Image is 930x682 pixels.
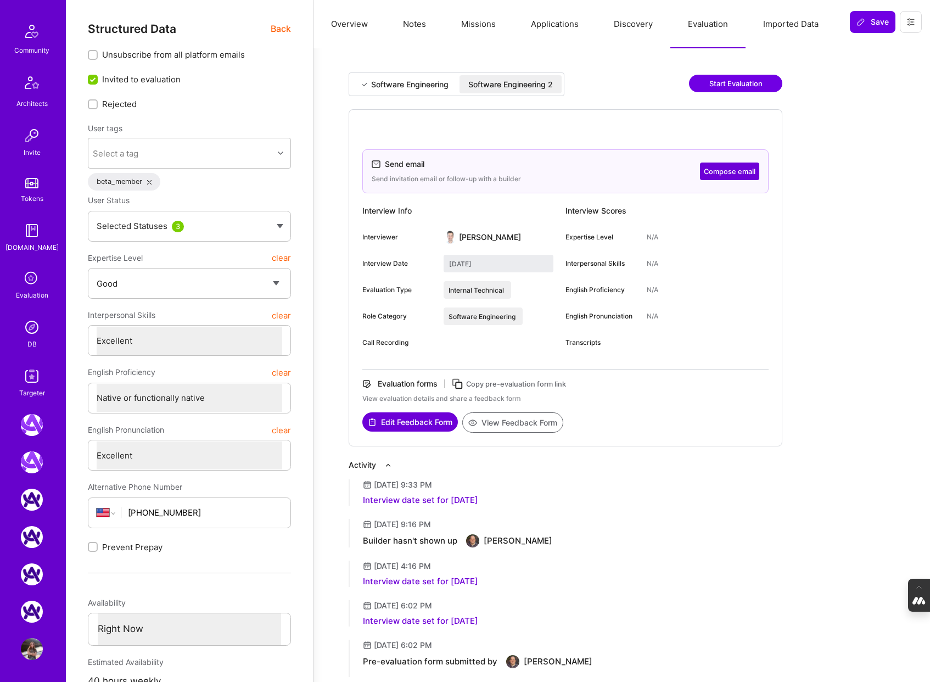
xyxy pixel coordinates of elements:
[506,655,519,668] img: User Avatar
[25,178,38,188] img: tokens
[24,147,41,158] div: Invite
[88,482,182,491] span: Alternative Phone Number
[362,412,458,433] a: Edit Feedback Form
[484,535,552,546] div: [PERSON_NAME]
[5,242,59,253] div: [DOMAIN_NAME]
[385,159,424,170] div: Send email
[18,563,46,585] a: A.Team: Google Calendar Integration Testing
[362,202,565,220] div: Interview Info
[272,362,291,382] button: clear
[363,535,457,546] div: Builder hasn't shown up
[349,460,376,471] div: Activity
[647,232,658,242] div: N/A
[462,412,563,433] button: View Feedback Form
[374,519,431,530] div: [DATE] 9:16 PM
[565,285,638,295] div: English Proficiency
[27,338,37,350] div: DB
[278,150,283,156] i: icon Chevron
[18,638,46,660] a: User Avatar
[271,22,291,36] span: Back
[102,541,163,553] span: Prevent Prepay
[524,656,592,667] div: [PERSON_NAME]
[362,285,435,295] div: Evaluation Type
[21,316,43,338] img: Admin Search
[16,289,48,301] div: Evaluation
[362,394,769,404] div: View evaluation details and share a feedback form
[19,71,45,98] img: Architects
[374,479,432,490] div: [DATE] 9:33 PM
[97,221,167,231] span: Selected Statuses
[272,248,291,268] button: clear
[372,174,521,184] div: Send invitation email or follow-up with a builder
[850,11,895,33] button: Save
[88,123,122,133] label: User tags
[93,148,138,159] div: Select a tag
[363,616,478,627] div: Interview date set for [DATE]
[277,224,283,228] img: caret
[147,180,152,185] i: icon Close
[18,526,46,548] a: A.Team: AI Solutions Partners
[88,652,291,672] div: Estimated Availability
[362,338,435,348] div: Call Recording
[374,640,432,651] div: [DATE] 6:02 PM
[272,305,291,325] button: clear
[565,202,769,220] div: Interview Scores
[88,362,155,382] span: English Proficiency
[374,561,431,572] div: [DATE] 4:16 PM
[647,285,658,295] div: N/A
[16,98,48,109] div: Architects
[128,499,282,527] input: +1 (000) 000-0000
[700,163,759,180] button: Compose email
[363,576,478,587] div: Interview date set for [DATE]
[363,656,497,667] div: Pre-evaluation form submitted by
[18,451,46,473] a: A.Team: GenAI Practice Framework
[856,16,889,27] span: Save
[21,365,43,387] img: Skill Targeter
[88,248,143,268] span: Expertise Level
[88,593,291,613] div: Availability
[21,563,43,585] img: A.Team: Google Calendar Integration Testing
[21,601,43,623] img: A.Team: AI solutions program manager
[647,311,658,321] div: N/A
[362,259,435,269] div: Interview Date
[21,220,43,242] img: guide book
[14,44,49,56] div: Community
[468,79,553,90] div: Software Engineering 2
[466,378,566,390] div: Copy pre-evaluation form link
[272,420,291,440] button: clear
[21,125,43,147] img: Invite
[88,420,164,440] span: English Pronunciation
[19,18,45,44] img: Community
[444,231,457,244] img: User Avatar
[88,173,160,191] div: beta_member
[18,601,46,623] a: A.Team: AI solutions program manager
[378,378,438,389] div: Evaluation forms
[21,269,42,289] i: icon SelectionTeam
[689,75,782,92] button: Start Evaluation
[362,311,435,321] div: Role Category
[21,526,43,548] img: A.Team: AI Solutions Partners
[88,195,130,205] span: User Status
[88,22,176,36] span: Structured Data
[19,387,45,399] div: Targeter
[565,311,638,321] div: English Pronunciation
[363,495,478,506] div: Interview date set for [DATE]
[565,338,638,348] div: Transcripts
[565,232,638,242] div: Expertise Level
[565,259,638,269] div: Interpersonal Skills
[362,412,458,432] button: Edit Feedback Form
[102,98,137,110] span: Rejected
[21,451,43,473] img: A.Team: GenAI Practice Framework
[647,259,658,269] div: N/A
[362,232,435,242] div: Interviewer
[102,74,181,85] span: Invited to evaluation
[172,221,184,232] div: 3
[88,305,155,325] span: Interpersonal Skills
[21,489,43,511] img: A.Team: AI Solutions
[371,79,449,90] div: Software Engineering
[459,232,521,243] div: [PERSON_NAME]
[18,489,46,511] a: A.Team: AI Solutions
[21,414,43,436] img: A.Team: Leading A.Team's Marketing & DemandGen
[21,193,43,204] div: Tokens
